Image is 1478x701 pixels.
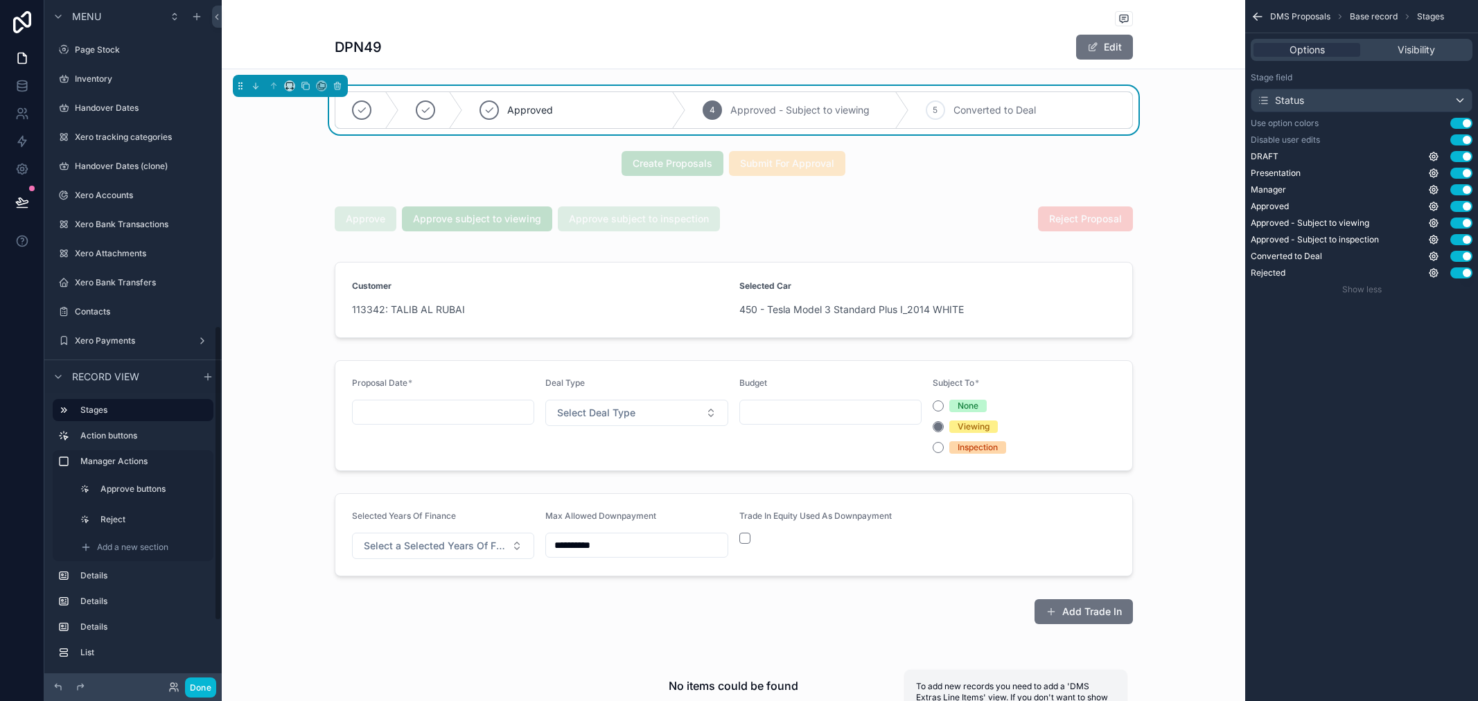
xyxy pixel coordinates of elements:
button: Status [1251,89,1472,112]
a: Xero Bank Transfers [53,272,213,294]
span: Rejected [1251,267,1285,278]
label: Handover Dates (clone) [75,161,211,172]
label: Contacts [75,306,211,317]
label: Xero Attachments [75,248,211,259]
a: Xero Payments [53,330,213,352]
span: Menu [72,10,101,24]
label: Handover Dates [75,103,211,114]
label: Stage field [1251,72,1292,83]
label: Details [80,570,208,581]
a: Page Stock [53,39,213,61]
label: Stages [80,405,202,416]
span: Converted to Deal [1251,251,1322,262]
label: Page Stock [75,44,211,55]
span: Manager [1251,184,1286,195]
span: Show less [1342,284,1382,294]
label: Xero Bank Transactions [75,219,211,230]
div: scrollable content [44,393,222,673]
a: Handover Dates (clone) [53,155,213,177]
label: Approve buttons [100,483,205,495]
label: Xero Bank Transfers [75,277,211,288]
label: Xero Accounts [75,190,211,201]
div: Status [1257,94,1304,107]
label: Reject [100,514,205,525]
label: Inventory [75,73,211,85]
span: 5 [933,105,938,116]
a: Xero Bank Transactions [53,213,213,236]
span: Approved [1251,201,1289,212]
span: DMS Proposals [1270,11,1330,22]
span: DRAFT [1251,151,1278,162]
a: Xero tracking categories [53,126,213,148]
span: Approved - Subject to inspection [1251,234,1379,245]
h1: DPN49 [335,37,382,57]
button: Done [185,677,216,698]
label: Manager Actions [80,456,208,467]
a: Xero Accounts [53,184,213,206]
label: Disable user edits [1251,134,1320,145]
span: Visibility [1398,43,1435,57]
span: Record view [72,370,139,384]
span: 4 [710,105,715,116]
a: Contacts [53,301,213,323]
label: Xero tracking categories [75,132,211,143]
span: Presentation [1251,168,1301,179]
span: Options [1290,43,1325,57]
span: Approved [507,103,553,117]
a: Xero Attachments [53,242,213,265]
label: List [80,647,208,658]
label: Details [80,621,208,632]
label: Details [80,596,208,607]
a: Handover Dates [53,97,213,119]
span: Stages [1417,11,1444,22]
a: Xero Receipts [53,359,213,381]
span: Approved - Subject to viewing [1251,218,1369,229]
label: Use option colors [1251,118,1319,129]
label: Xero Payments [75,335,191,346]
span: Base record [1350,11,1398,22]
a: Inventory [53,68,213,90]
label: Action buttons [80,430,208,441]
span: Converted to Deal [953,103,1036,117]
button: Edit [1076,35,1133,60]
span: Add a new section [97,542,168,553]
span: Approved - Subject to viewing [730,103,870,117]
